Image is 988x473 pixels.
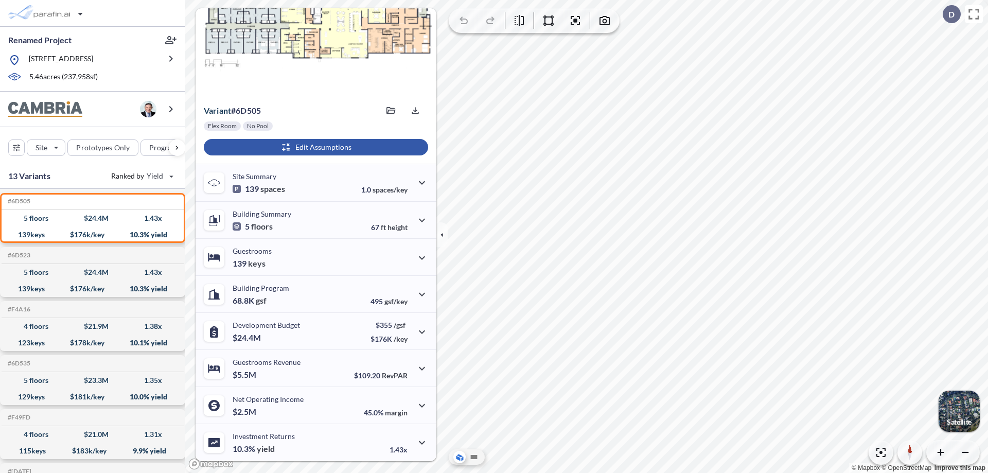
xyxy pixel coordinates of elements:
[8,34,72,46] p: Renamed Project
[934,464,985,471] a: Improve this map
[257,444,275,454] span: yield
[248,258,266,269] span: keys
[233,247,272,255] p: Guestrooms
[29,72,98,83] p: 5.46 acres ( 237,958 sf)
[881,464,931,471] a: OpenStreetMap
[233,332,262,343] p: $24.4M
[256,295,267,306] span: gsf
[370,321,408,329] p: $355
[149,143,178,153] p: Program
[233,209,291,218] p: Building Summary
[387,223,408,232] span: height
[76,143,130,153] p: Prototypes Only
[233,184,285,194] p: 139
[247,122,269,130] p: No Pool
[233,407,258,417] p: $2.5M
[188,458,234,470] a: Mapbox homepage
[394,321,405,329] span: /gsf
[233,284,289,292] p: Building Program
[453,451,466,463] button: Aerial View
[371,223,408,232] p: 67
[67,139,138,156] button: Prototypes Only
[233,395,304,404] p: Net Operating Income
[852,464,880,471] a: Mapbox
[6,360,30,367] h5: Click to copy the code
[233,258,266,269] p: 139
[233,221,273,232] p: 5
[364,408,408,417] p: 45.0%
[204,139,428,155] button: Edit Assumptions
[390,445,408,454] p: 1.43x
[233,444,275,454] p: 10.3%
[354,371,408,380] p: $109.20
[204,106,231,115] span: Variant
[939,391,980,432] img: Switcher Image
[373,185,408,194] span: spaces/key
[6,252,30,259] h5: Click to copy the code
[382,371,408,380] span: RevPAR
[361,185,408,194] p: 1.0
[204,106,261,116] p: # 6d505
[233,321,300,329] p: Development Budget
[8,170,50,182] p: 13 Variants
[27,139,65,156] button: Site
[208,122,237,130] p: Flex Room
[6,198,30,205] h5: Click to copy the code
[370,297,408,306] p: 495
[103,168,180,184] button: Ranked by Yield
[381,223,386,232] span: ft
[8,101,82,117] img: BrandImage
[36,143,47,153] p: Site
[939,391,980,432] button: Switcher ImageSatellite
[947,418,972,426] p: Satellite
[370,335,408,343] p: $176K
[140,139,196,156] button: Program
[29,54,93,66] p: [STREET_ADDRESS]
[468,451,480,463] button: Site Plan
[233,358,301,366] p: Guestrooms Revenue
[233,172,276,181] p: Site Summary
[385,408,408,417] span: margin
[6,414,30,421] h5: Click to copy the code
[140,101,156,117] img: user logo
[260,184,285,194] span: spaces
[394,335,408,343] span: /key
[147,171,164,181] span: Yield
[6,306,30,313] h5: Click to copy the code
[251,221,273,232] span: floors
[233,295,267,306] p: 68.8K
[222,77,276,85] p: View Floorplans
[233,370,258,380] p: $5.5M
[948,10,955,19] p: D
[233,432,295,441] p: Investment Returns
[384,297,408,306] span: gsf/key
